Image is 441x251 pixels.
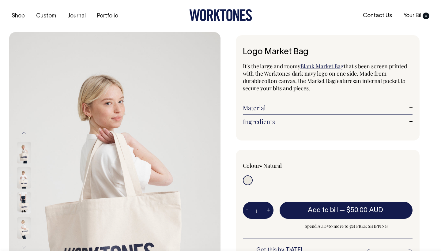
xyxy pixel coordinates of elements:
a: Custom [34,11,58,21]
img: Logo Market Bag [17,142,31,163]
h1: Logo Market Bag [243,47,413,57]
span: 0 [423,13,429,19]
a: Material [243,104,413,111]
span: an internal pocket to secure your bits and pieces. [243,77,405,92]
button: Previous [19,126,28,140]
span: features [335,77,355,84]
img: Logo Market Bag [17,192,31,214]
a: Journal [65,11,88,21]
a: Portfolio [95,11,121,21]
span: Add to bill [308,207,338,213]
span: — [339,207,385,213]
button: + [264,204,273,216]
a: Shop [9,11,27,21]
label: Natural [263,162,282,169]
a: Blank Market Bag [300,62,344,70]
img: Logo Market Bag [17,167,31,189]
span: $50.00 AUD [346,207,383,213]
span: cotton canvas, the Market Bag [262,77,335,84]
a: Ingredients [243,118,413,125]
p: It's the large and roomy that's been screen printed with the Worktones dark navy logo on one side... [243,62,413,92]
div: Colour [243,162,311,169]
button: Add to bill —$50.00 AUD [280,202,413,219]
button: - [243,204,251,216]
img: Logo Market Bag [17,217,31,239]
span: • [260,162,262,169]
span: Spend AUD350 more to get FREE SHIPPING [280,223,413,230]
a: Your Bill0 [401,11,432,21]
a: Contact Us [360,11,394,21]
